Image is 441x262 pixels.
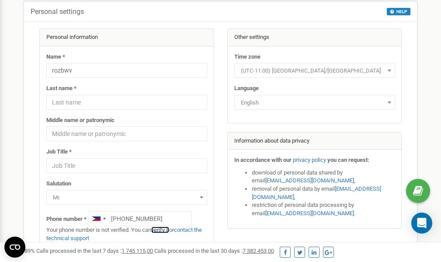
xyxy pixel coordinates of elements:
[46,158,207,173] input: Job Title
[31,8,84,16] h5: Personal settings
[228,29,402,46] div: Other settings
[411,213,432,234] div: Open Intercom Messenger
[46,63,207,78] input: Name
[265,177,354,184] a: [EMAIL_ADDRESS][DOMAIN_NAME]
[46,215,87,224] label: Phone number *
[252,169,395,185] li: download of personal data shared by email ,
[154,248,274,254] span: Calls processed in the last 30 days :
[243,248,274,254] u: 7 382 453,00
[293,157,326,163] a: privacy policy
[46,226,207,242] p: Your phone number is not verified. You can or
[36,248,153,254] span: Calls processed in the last 7 days :
[49,192,204,204] span: Mr.
[46,180,71,188] label: Salutation
[228,133,402,150] div: Information about data privacy
[46,95,207,110] input: Last name
[46,227,202,241] a: contact the technical support
[46,116,115,125] label: Middle name or patronymic
[46,190,207,205] span: Mr.
[252,201,395,217] li: restriction of personal data processing by email .
[151,227,169,233] a: verify it
[122,248,153,254] u: 1 745 115,00
[234,63,395,78] span: (UTC-11:00) Pacific/Midway
[88,211,192,226] input: +1-800-555-55-55
[88,212,108,226] div: Telephone country code
[46,148,72,156] label: Job Title *
[234,157,292,163] strong: In accordance with our
[237,97,392,109] span: English
[234,53,260,61] label: Time zone
[327,157,369,163] strong: you can request:
[252,185,381,200] a: [EMAIL_ADDRESS][DOMAIN_NAME]
[4,237,25,258] button: Open CMP widget
[46,126,207,141] input: Middle name or patronymic
[252,185,395,201] li: removal of personal data by email ,
[234,95,395,110] span: English
[387,8,410,15] button: HELP
[46,84,76,93] label: Last name *
[237,65,392,77] span: (UTC-11:00) Pacific/Midway
[265,210,354,217] a: [EMAIL_ADDRESS][DOMAIN_NAME]
[234,84,259,93] label: Language
[46,53,65,61] label: Name *
[40,29,214,46] div: Personal information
